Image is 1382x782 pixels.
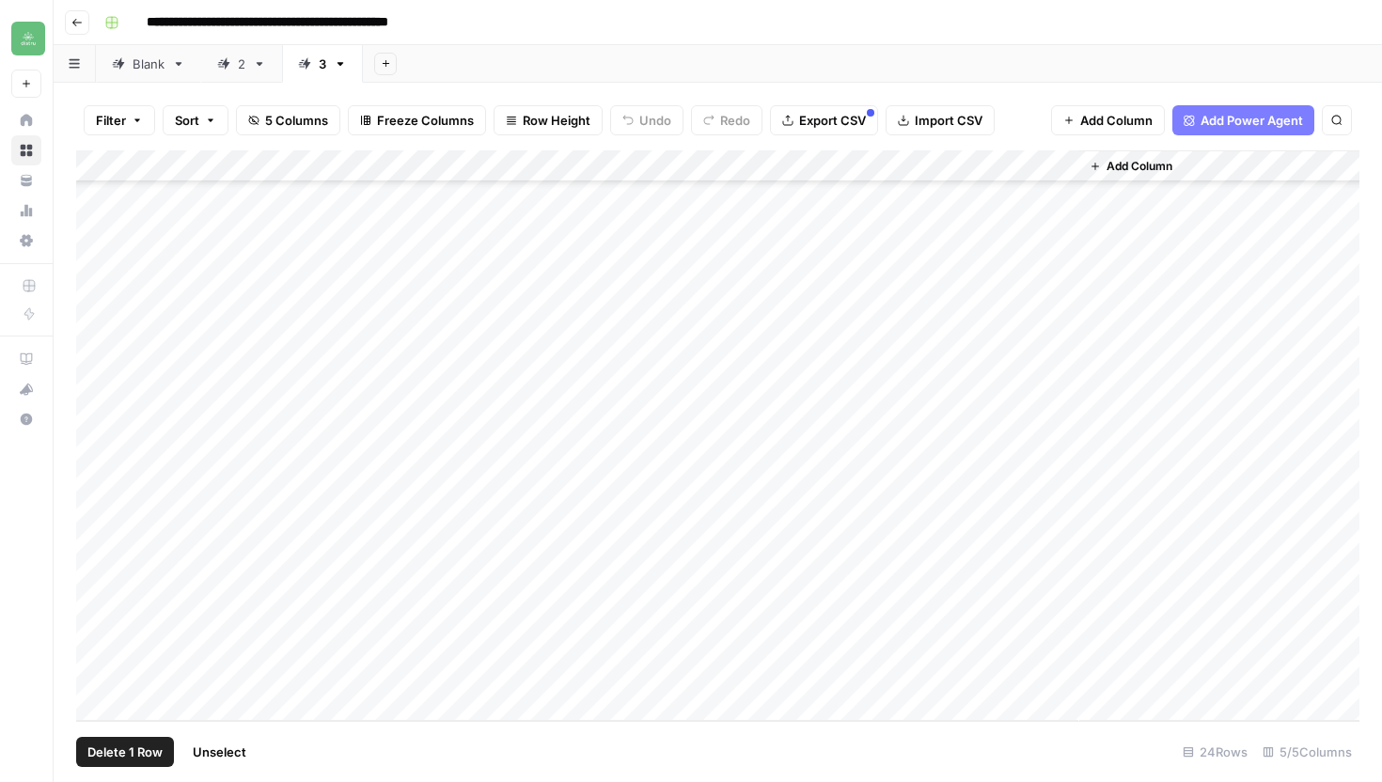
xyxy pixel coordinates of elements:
[11,226,41,256] a: Settings
[1082,154,1180,179] button: Add Column
[236,105,340,135] button: 5 Columns
[201,45,282,83] a: 2
[282,45,363,83] a: 3
[720,111,750,130] span: Redo
[11,22,45,55] img: Distru Logo
[1201,111,1303,130] span: Add Power Agent
[691,105,762,135] button: Redo
[181,737,258,767] button: Unselect
[193,743,246,761] span: Unselect
[76,737,174,767] button: Delete 1 Row
[96,111,126,130] span: Filter
[11,165,41,195] a: Your Data
[494,105,603,135] button: Row Height
[11,105,41,135] a: Home
[770,105,878,135] button: Export CSV
[886,105,995,135] button: Import CSV
[319,55,326,73] div: 3
[1051,105,1165,135] button: Add Column
[610,105,683,135] button: Undo
[87,743,163,761] span: Delete 1 Row
[377,111,474,130] span: Freeze Columns
[1255,737,1359,767] div: 5/5 Columns
[96,45,201,83] a: Blank
[348,105,486,135] button: Freeze Columns
[84,105,155,135] button: Filter
[133,55,165,73] div: Blank
[265,111,328,130] span: 5 Columns
[12,375,40,403] div: What's new?
[11,195,41,226] a: Usage
[11,404,41,434] button: Help + Support
[799,111,866,130] span: Export CSV
[11,15,41,62] button: Workspace: Distru
[175,111,199,130] span: Sort
[1175,737,1255,767] div: 24 Rows
[11,344,41,374] a: AirOps Academy
[523,111,590,130] span: Row Height
[238,55,245,73] div: 2
[1080,111,1153,130] span: Add Column
[915,111,982,130] span: Import CSV
[11,374,41,404] button: What's new?
[11,135,41,165] a: Browse
[163,105,228,135] button: Sort
[1107,158,1172,175] span: Add Column
[1172,105,1314,135] button: Add Power Agent
[639,111,671,130] span: Undo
